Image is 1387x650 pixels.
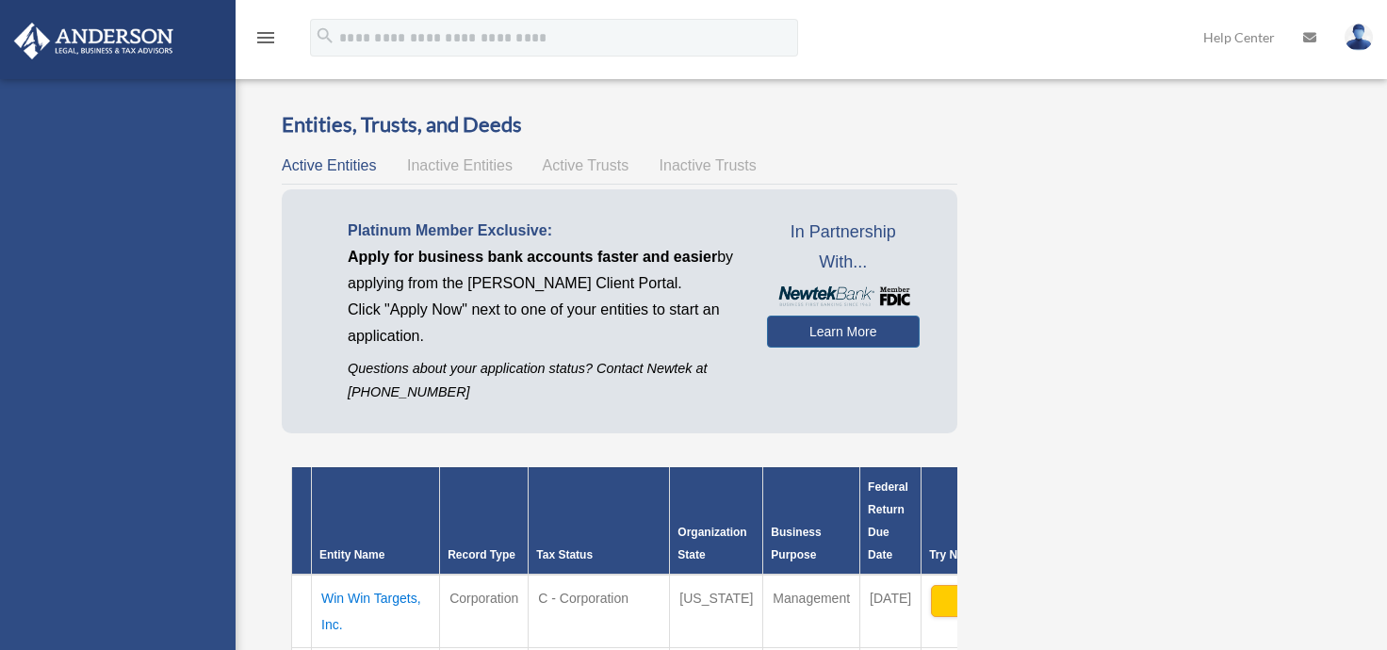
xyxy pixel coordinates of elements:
[348,249,717,265] span: Apply for business bank accounts faster and easier
[282,110,957,139] h3: Entities, Trusts, and Deeds
[348,218,739,244] p: Platinum Member Exclusive:
[254,26,277,49] i: menu
[254,33,277,49] a: menu
[767,316,920,348] a: Learn More
[543,157,629,173] span: Active Trusts
[348,244,739,297] p: by applying from the [PERSON_NAME] Client Portal.
[529,467,670,575] th: Tax Status
[440,575,529,648] td: Corporation
[860,467,922,575] th: Federal Return Due Date
[763,467,860,575] th: Business Purpose
[929,544,1117,566] div: Try Newtek Bank
[407,157,513,173] span: Inactive Entities
[312,467,440,575] th: Entity Name
[860,575,922,648] td: [DATE]
[931,585,1115,617] button: Apply Now
[348,297,739,349] p: Click "Apply Now" next to one of your entities to start an application.
[670,467,763,575] th: Organization State
[312,575,440,648] td: Win Win Targets, Inc.
[440,467,529,575] th: Record Type
[660,157,757,173] span: Inactive Trusts
[763,575,860,648] td: Management
[670,575,763,648] td: [US_STATE]
[315,25,335,46] i: search
[767,218,920,277] span: In Partnership With...
[776,286,910,306] img: NewtekBankLogoSM.png
[529,575,670,648] td: C - Corporation
[8,23,179,59] img: Anderson Advisors Platinum Portal
[1345,24,1373,51] img: User Pic
[282,157,376,173] span: Active Entities
[348,357,739,404] p: Questions about your application status? Contact Newtek at [PHONE_NUMBER]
